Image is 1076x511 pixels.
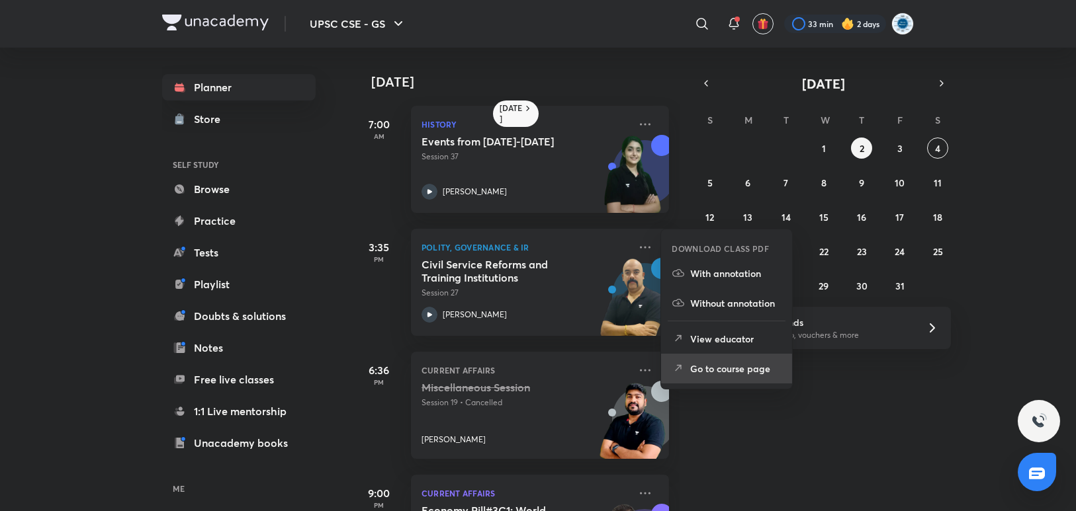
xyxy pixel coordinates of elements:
button: October 14, 2025 [776,206,797,227]
img: unacademy [596,258,669,349]
img: supriya Clinical research [891,13,914,35]
button: October 15, 2025 [813,206,834,227]
p: View educator [690,332,782,346]
img: unacademy [596,135,669,226]
a: 1:1 Live mentorship [162,398,316,424]
p: Session 19 • Cancelled [422,397,629,409]
p: Polity, Governance & IR [422,239,629,255]
abbr: October 9, 2025 [859,177,864,189]
abbr: October 22, 2025 [819,245,829,258]
abbr: October 25, 2025 [933,245,943,258]
button: October 29, 2025 [813,275,834,296]
p: PM [353,378,406,386]
button: October 6, 2025 [737,172,758,193]
p: AM [353,132,406,140]
p: Current Affairs [422,362,629,378]
p: Go to course page [690,362,782,375]
abbr: October 16, 2025 [857,211,866,223]
button: October 11, 2025 [927,172,948,193]
h5: Civil Service Reforms and Training Institutions [422,258,586,284]
button: October 1, 2025 [813,138,834,159]
abbr: October 12, 2025 [705,211,714,223]
h6: ME [162,477,316,500]
abbr: October 7, 2025 [784,177,788,189]
abbr: October 15, 2025 [819,211,829,223]
p: Session 37 [422,151,629,163]
abbr: Sunday [707,114,713,126]
h6: Refer friends [748,315,911,329]
p: [PERSON_NAME] [443,186,507,198]
button: October 2, 2025 [851,138,872,159]
button: October 31, 2025 [889,275,911,296]
button: October 30, 2025 [851,275,872,296]
abbr: October 31, 2025 [895,280,905,292]
abbr: October 13, 2025 [743,211,752,223]
a: Notes [162,334,316,361]
h5: 6:36 [353,362,406,378]
button: October 23, 2025 [851,241,872,262]
abbr: October 24, 2025 [895,245,905,258]
abbr: Monday [744,114,752,126]
img: avatar [757,18,769,30]
abbr: October 17, 2025 [895,211,904,223]
button: October 24, 2025 [889,241,911,262]
abbr: Friday [897,114,903,126]
button: October 13, 2025 [737,206,758,227]
h6: SELF STUDY [162,153,316,176]
button: October 22, 2025 [813,241,834,262]
button: UPSC CSE - GS [302,11,414,37]
button: [DATE] [715,74,932,93]
a: Store [162,106,316,132]
a: Doubts & solutions [162,303,316,329]
a: Planner [162,74,316,100]
h5: 3:35 [353,239,406,255]
abbr: Thursday [859,114,864,126]
h6: DOWNLOAD CLASS PDF [672,243,769,255]
abbr: October 18, 2025 [933,211,942,223]
img: Company Logo [162,15,269,30]
button: October 25, 2025 [927,241,948,262]
p: With annotation [690,266,782,280]
h4: [DATE] [371,74,682,90]
img: ttu [1031,413,1047,429]
p: Current Affairs [422,485,629,501]
abbr: October 5, 2025 [707,177,713,189]
a: Practice [162,208,316,234]
abbr: Tuesday [784,114,789,126]
button: October 9, 2025 [851,172,872,193]
button: October 5, 2025 [699,172,721,193]
p: [PERSON_NAME] [422,434,486,446]
p: History [422,116,629,132]
button: October 3, 2025 [889,138,911,159]
button: October 17, 2025 [889,206,911,227]
img: unacademy [596,381,669,472]
a: Unacademy books [162,430,316,456]
h5: Events from 1939-1942 [422,135,586,148]
p: PM [353,255,406,263]
p: Session 27 [422,287,629,299]
abbr: October 30, 2025 [856,280,868,292]
a: Free live classes [162,366,316,393]
a: Playlist [162,271,316,297]
abbr: October 4, 2025 [935,142,940,155]
p: [PERSON_NAME] [443,309,507,321]
button: avatar [752,13,774,34]
p: PM [353,501,406,509]
abbr: October 3, 2025 [897,142,903,155]
button: October 16, 2025 [851,206,872,227]
a: Company Logo [162,15,269,34]
abbr: October 11, 2025 [934,177,942,189]
p: Win a laptop, vouchers & more [748,329,911,341]
span: [DATE] [803,75,846,93]
abbr: October 2, 2025 [860,142,864,155]
abbr: October 6, 2025 [745,177,750,189]
abbr: Saturday [935,114,940,126]
abbr: October 23, 2025 [857,245,867,258]
abbr: October 29, 2025 [819,280,829,292]
button: October 7, 2025 [776,172,797,193]
abbr: October 14, 2025 [782,211,791,223]
button: October 12, 2025 [699,206,721,227]
abbr: October 1, 2025 [822,142,826,155]
img: streak [841,17,854,30]
button: October 8, 2025 [813,172,834,193]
